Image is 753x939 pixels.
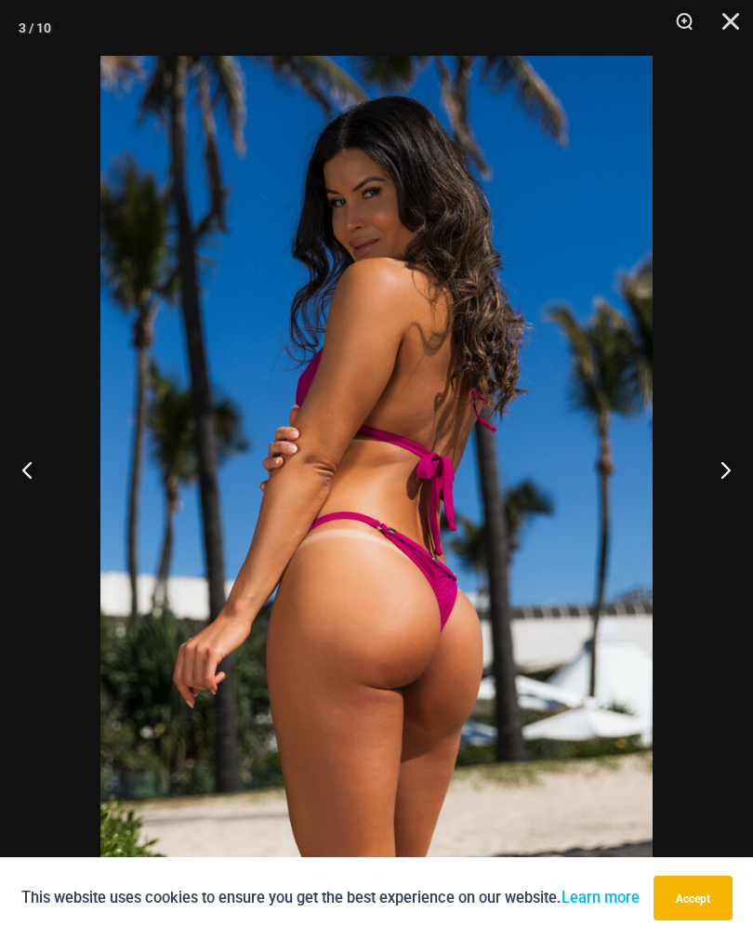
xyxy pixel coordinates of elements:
a: Learn more [561,889,640,906]
div: 3 / 10 [19,14,51,42]
button: Accept [654,876,733,920]
img: Tight Rope Pink 319 Top 4228 Thong 07 [100,56,653,883]
button: Next [683,423,753,516]
p: This website uses cookies to ensure you get the best experience on our website. [21,885,640,910]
